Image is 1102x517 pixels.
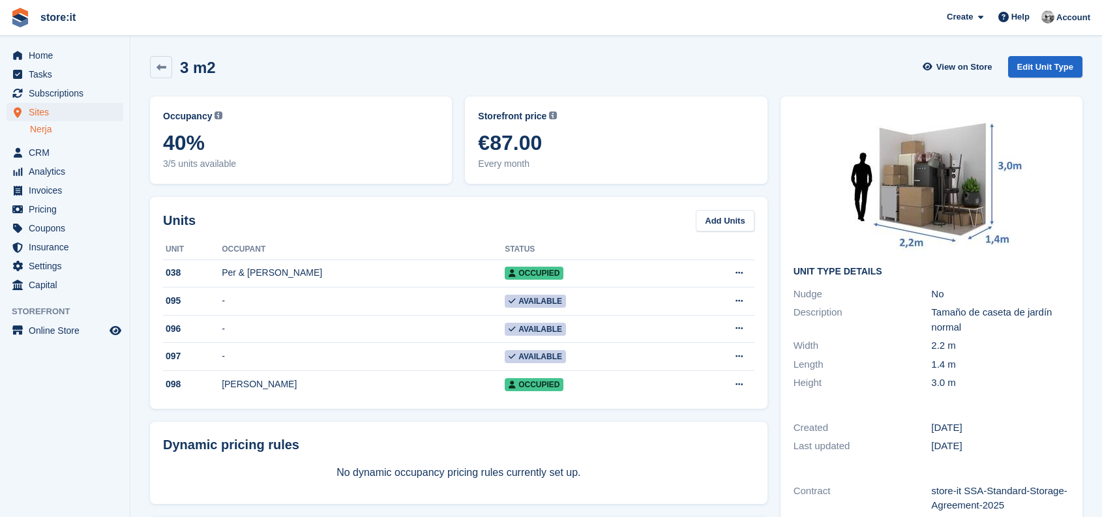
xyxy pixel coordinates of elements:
a: menu [7,181,123,199]
img: stora-icon-8386f47178a22dfd0bd8f6a31ec36ba5ce8667c1dd55bd0f319d3a0aa187defe.svg [10,8,30,27]
span: Create [947,10,973,23]
span: 40% [163,131,439,155]
span: Help [1011,10,1030,23]
div: [PERSON_NAME] [222,377,505,391]
td: - [222,343,505,371]
div: [DATE] [931,439,1069,454]
div: Last updated [794,439,932,454]
a: menu [7,103,123,121]
span: Settings [29,257,107,275]
span: Account [1056,11,1090,24]
p: No dynamic occupancy pricing rules currently set up. [163,465,754,480]
span: Occupied [505,267,563,280]
a: menu [7,46,123,65]
span: 3/5 units available [163,157,439,171]
a: menu [7,257,123,275]
span: Sites [29,103,107,121]
div: Dynamic pricing rules [163,435,754,454]
a: menu [7,200,123,218]
img: Christian Ehrensvärd [1041,10,1054,23]
span: Home [29,46,107,65]
span: Online Store [29,321,107,340]
span: CRM [29,143,107,162]
span: Storefront price [478,110,546,123]
div: 038 [163,266,222,280]
div: Nudge [794,287,932,302]
h2: Units [163,211,196,230]
a: Preview store [108,323,123,338]
a: Nerja [30,123,123,136]
img: icon-info-grey-7440780725fd019a000dd9b08b2336e03edf1995a4989e88bcd33f0948082b44.svg [215,111,222,119]
span: Occupied [505,378,563,391]
span: Available [505,350,566,363]
div: [DATE] [931,421,1069,436]
th: Occupant [222,239,505,260]
a: menu [7,276,123,294]
a: menu [7,162,123,181]
a: menu [7,321,123,340]
a: menu [7,84,123,102]
img: icon-info-grey-7440780725fd019a000dd9b08b2336e03edf1995a4989e88bcd33f0948082b44.svg [549,111,557,119]
a: menu [7,219,123,237]
div: store-it SSA-Standard-Storage-Agreement-2025 [931,484,1069,513]
div: Tamaño de caseta de jardín normal [931,305,1069,334]
div: Height [794,376,932,391]
a: Edit Unit Type [1008,56,1082,78]
a: menu [7,65,123,83]
span: Every month [478,157,754,171]
div: Contract [794,484,932,513]
h2: Unit Type details [794,267,1069,277]
td: - [222,315,505,343]
div: Per & [PERSON_NAME] [222,266,505,280]
span: Storefront [12,305,130,318]
th: Unit [163,239,222,260]
a: store:it [35,7,81,28]
div: 096 [163,322,222,336]
span: Available [505,295,566,308]
div: 098 [163,377,222,391]
th: Status [505,239,678,260]
span: Coupons [29,219,107,237]
span: Insurance [29,238,107,256]
div: 3.0 m [931,376,1069,391]
div: 1.4 m [931,357,1069,372]
span: Capital [29,276,107,294]
span: Occupancy [163,110,212,123]
h2: 3 m2 [180,59,216,76]
img: 3m2-unit_m.jpg [833,110,1029,256]
span: View on Store [936,61,992,74]
div: 095 [163,294,222,308]
a: View on Store [921,56,998,78]
td: - [222,288,505,316]
span: €87.00 [478,131,754,155]
div: Length [794,357,932,372]
div: Created [794,421,932,436]
div: No [931,287,1069,302]
span: Analytics [29,162,107,181]
a: menu [7,143,123,162]
div: 097 [163,349,222,363]
div: Description [794,305,932,334]
span: Tasks [29,65,107,83]
span: Pricing [29,200,107,218]
a: Add Units [696,210,754,231]
div: Width [794,338,932,353]
span: Invoices [29,181,107,199]
span: Available [505,323,566,336]
a: menu [7,238,123,256]
span: Subscriptions [29,84,107,102]
div: 2.2 m [931,338,1069,353]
